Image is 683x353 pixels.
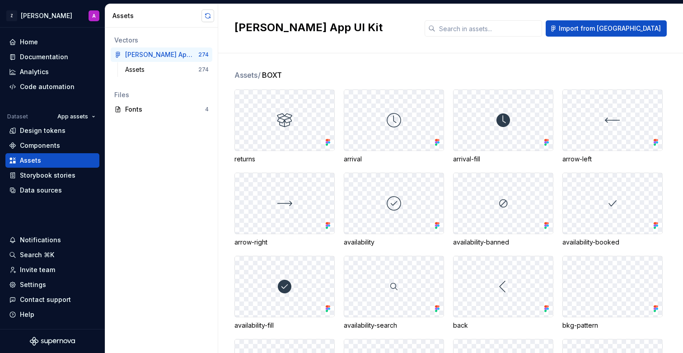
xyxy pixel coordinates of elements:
button: Z[PERSON_NAME]A [2,6,103,25]
div: availability [344,238,444,247]
a: Design tokens [5,123,99,138]
div: [PERSON_NAME] App UI Kit [125,50,192,59]
div: arrow-right [234,238,335,247]
div: back [453,321,553,330]
div: Dataset [7,113,28,120]
a: [PERSON_NAME] App UI Kit274 [111,47,212,62]
a: Analytics [5,65,99,79]
div: Design tokens [20,126,65,135]
div: Contact support [20,295,71,304]
div: Z [6,10,17,21]
a: Components [5,138,99,153]
div: Notifications [20,235,61,245]
div: Fonts [125,105,205,114]
div: Help [20,310,34,319]
div: bkg-pattern [562,321,663,330]
div: arrival [344,155,444,164]
h2: [PERSON_NAME] App UI Kit [234,20,414,35]
a: Settings [5,278,99,292]
div: Storybook stories [20,171,75,180]
div: Code automation [20,82,75,91]
div: arrow-left [562,155,663,164]
button: Import from [GEOGRAPHIC_DATA] [546,20,667,37]
input: Search in assets... [435,20,542,37]
div: Search ⌘K [20,250,54,259]
span: Import from [GEOGRAPHIC_DATA] [559,24,661,33]
div: 274 [198,66,209,73]
div: 4 [205,106,209,113]
div: Data sources [20,186,62,195]
div: Components [20,141,60,150]
a: Data sources [5,183,99,198]
div: arrival-fill [453,155,553,164]
div: Settings [20,280,46,289]
a: Invite team [5,263,99,277]
span: BOXT [262,70,282,80]
div: availability-banned [453,238,553,247]
div: Assets [112,11,201,20]
span: App assets [57,113,88,120]
span: / [258,71,261,80]
div: Documentation [20,52,68,61]
span: Assets [234,70,261,80]
div: Home [20,38,38,47]
div: Files [114,90,209,99]
button: Notifications [5,233,99,247]
div: A [92,12,96,19]
div: Assets [125,65,148,74]
svg: Supernova Logo [30,337,75,346]
a: Storybook stories [5,168,99,183]
div: [PERSON_NAME] [21,11,72,20]
a: Assets [5,153,99,168]
div: returns [234,155,335,164]
button: App assets [53,110,99,123]
div: availability-fill [234,321,335,330]
div: Invite team [20,265,55,274]
div: Analytics [20,67,49,76]
a: Home [5,35,99,49]
a: Fonts4 [111,102,212,117]
button: Search ⌘K [5,248,99,262]
div: 274 [198,51,209,58]
a: Code automation [5,80,99,94]
button: Contact support [5,292,99,307]
a: Assets274 [122,62,212,77]
div: availability-booked [562,238,663,247]
div: Vectors [114,36,209,45]
div: availability-search [344,321,444,330]
div: Assets [20,156,41,165]
a: Documentation [5,50,99,64]
button: Help [5,307,99,322]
